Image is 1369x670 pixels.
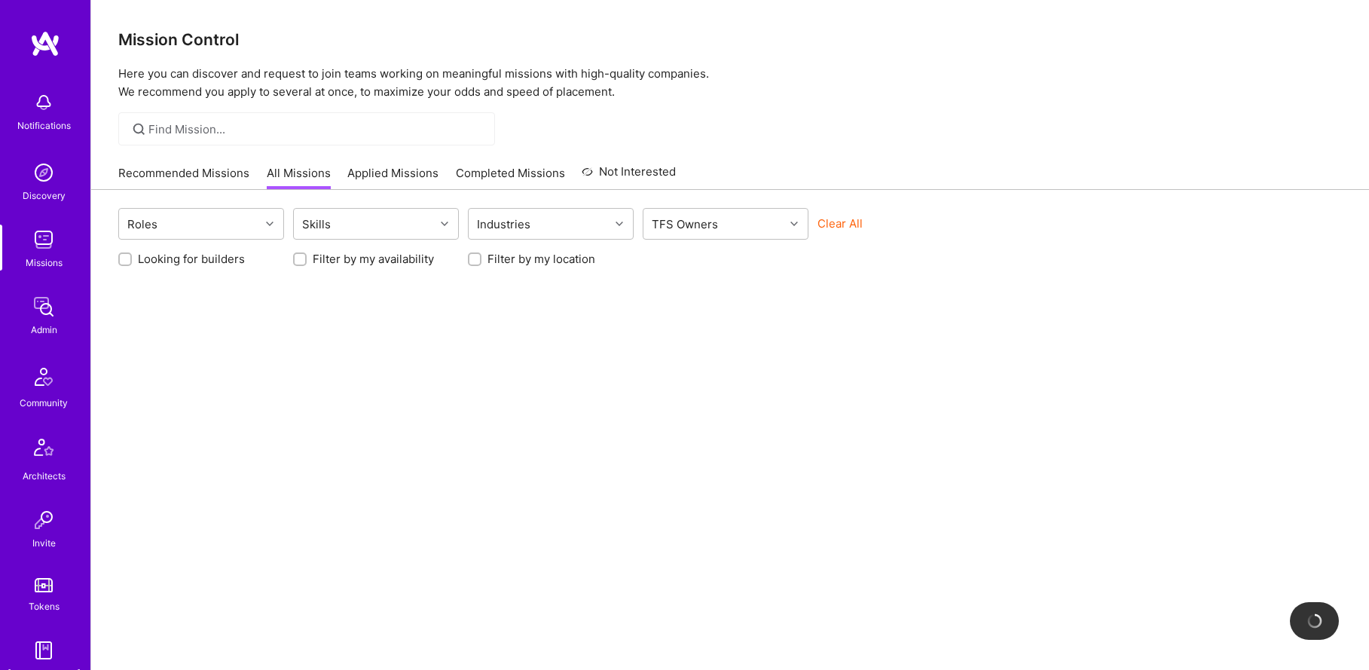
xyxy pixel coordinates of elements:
a: Applied Missions [347,165,439,190]
div: Discovery [23,188,66,203]
div: Roles [124,213,161,235]
img: logo [30,30,60,57]
div: Skills [298,213,335,235]
div: Admin [31,322,57,338]
img: guide book [29,635,59,665]
img: teamwork [29,225,59,255]
label: Filter by my availability [313,251,434,267]
button: Clear All [817,216,863,231]
div: Industries [473,213,534,235]
p: Here you can discover and request to join teams working on meaningful missions with high-quality ... [118,65,1342,101]
label: Looking for builders [138,251,245,267]
div: TFS Owners [648,213,722,235]
i: icon Chevron [616,220,623,228]
i: icon Chevron [790,220,798,228]
a: All Missions [267,165,331,190]
a: Completed Missions [456,165,565,190]
i: icon Chevron [441,220,448,228]
img: bell [29,87,59,118]
i: icon SearchGrey [130,121,148,138]
img: discovery [29,158,59,188]
img: Architects [26,432,62,468]
img: admin teamwork [29,292,59,322]
h3: Mission Control [118,30,1342,49]
input: Find Mission... [148,121,484,137]
i: icon Chevron [266,220,273,228]
img: tokens [35,578,53,592]
a: Recommended Missions [118,165,249,190]
a: Not Interested [582,163,676,190]
img: loading [1306,612,1324,630]
div: Architects [23,468,66,484]
label: Filter by my location [487,251,595,267]
img: Invite [29,505,59,535]
div: Community [20,395,68,411]
div: Missions [26,255,63,271]
img: Community [26,359,62,395]
div: Invite [32,535,56,551]
div: Notifications [17,118,71,133]
div: Tokens [29,598,60,614]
